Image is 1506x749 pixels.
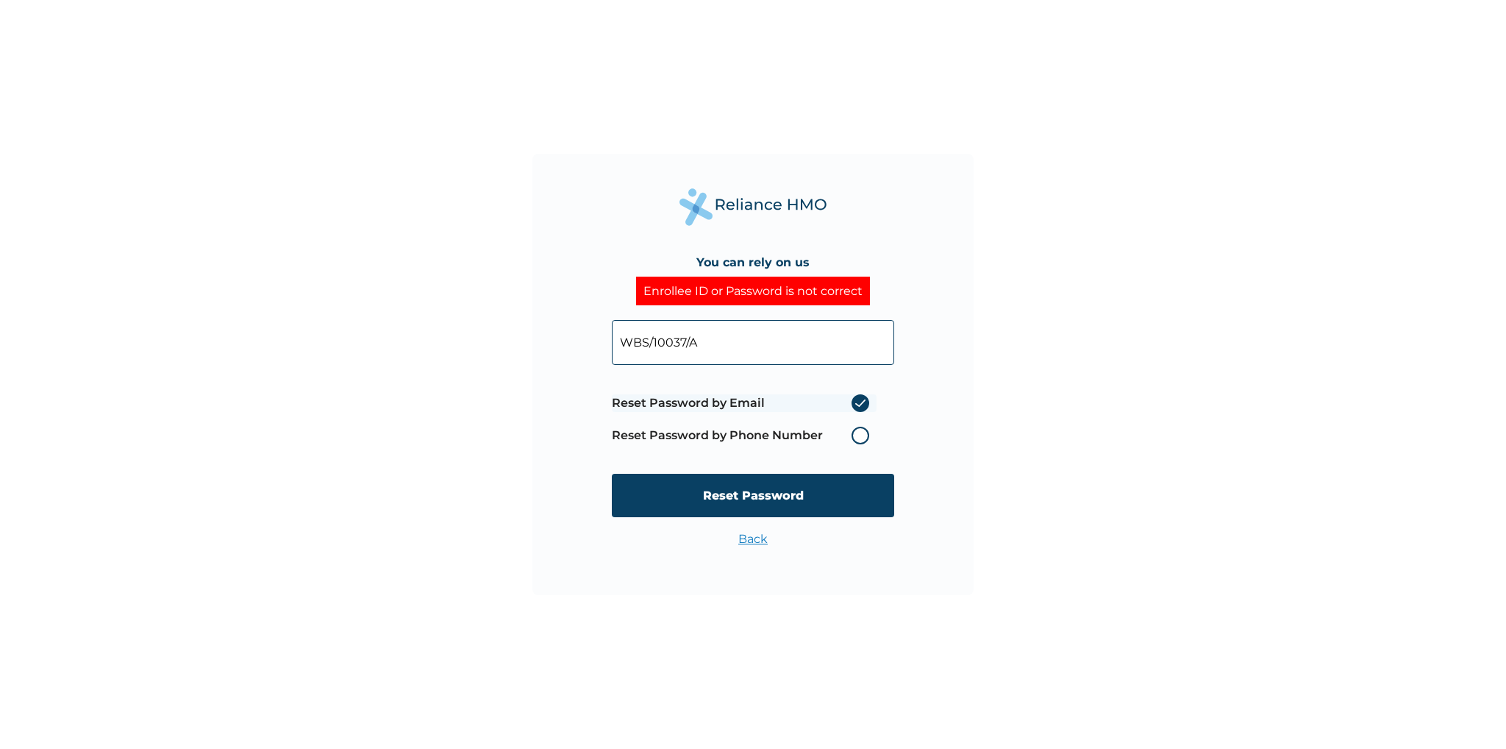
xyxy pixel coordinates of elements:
[738,532,768,546] a: Back
[636,277,870,305] div: Enrollee ID or Password is not correct
[679,188,827,226] img: Reliance Health's Logo
[612,387,877,452] span: Password reset method
[612,394,877,412] label: Reset Password by Email
[612,320,894,365] input: Your Enrollee ID or Email Address
[696,255,810,269] h4: You can rely on us
[612,474,894,517] input: Reset Password
[612,427,877,444] label: Reset Password by Phone Number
